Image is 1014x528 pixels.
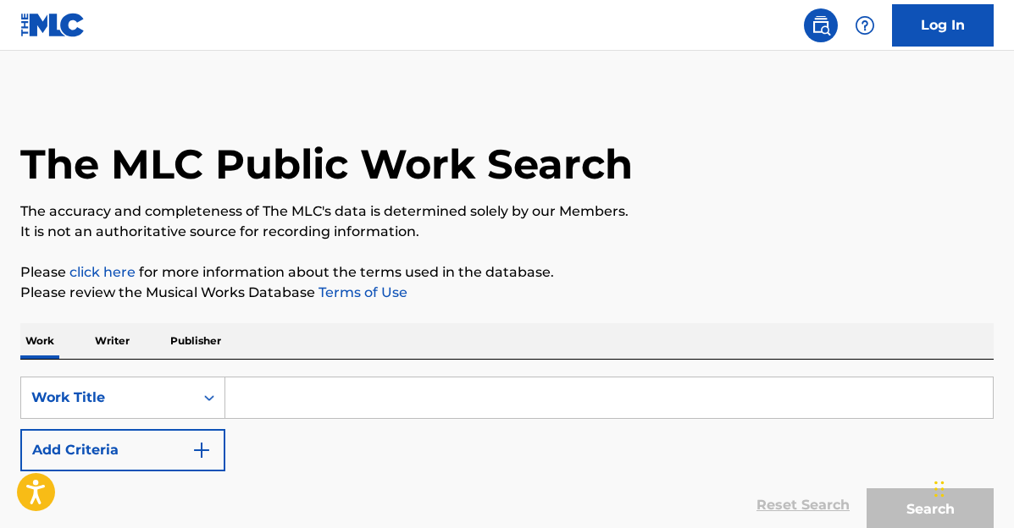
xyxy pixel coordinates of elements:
[855,15,875,36] img: help
[20,283,994,303] p: Please review the Musical Works Database
[848,8,882,42] div: Help
[20,222,994,242] p: It is not an authoritative source for recording information.
[20,429,225,471] button: Add Criteria
[929,447,1014,528] iframe: Chat Widget
[804,8,838,42] a: Public Search
[69,264,136,280] a: click here
[20,262,994,283] p: Please for more information about the terms used in the database.
[20,323,59,359] p: Work
[934,464,945,514] div: Drag
[20,13,86,37] img: MLC Logo
[315,284,407,300] a: Terms of Use
[191,440,212,460] img: 9d2ae6d4665cec9f34b9.svg
[31,388,184,408] div: Work Title
[811,15,831,36] img: search
[20,201,994,222] p: The accuracy and completeness of The MLC's data is determined solely by our Members.
[892,4,994,47] a: Log In
[20,139,633,190] h1: The MLC Public Work Search
[90,323,135,359] p: Writer
[165,323,226,359] p: Publisher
